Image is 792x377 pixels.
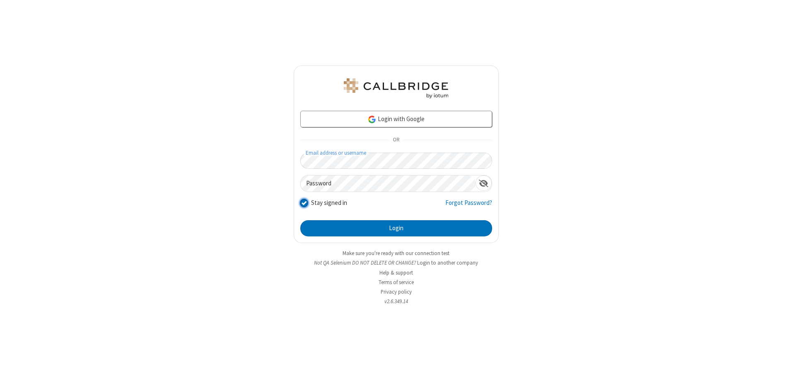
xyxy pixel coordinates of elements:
input: Password [301,175,476,192]
a: Login with Google [300,111,492,127]
img: QA Selenium DO NOT DELETE OR CHANGE [342,78,450,98]
label: Stay signed in [311,198,347,208]
span: OR [389,134,403,146]
a: Make sure you're ready with our connection test [343,250,449,257]
a: Privacy policy [381,288,412,295]
button: Login [300,220,492,237]
img: google-icon.png [367,115,377,124]
div: Show password [476,175,492,191]
input: Email address or username [300,153,492,169]
a: Forgot Password? [445,198,492,214]
a: Terms of service [379,279,414,286]
button: Login to another company [417,259,478,267]
li: v2.6.349.14 [294,297,499,305]
li: Not QA Selenium DO NOT DELETE OR CHANGE? [294,259,499,267]
a: Help & support [379,269,413,276]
